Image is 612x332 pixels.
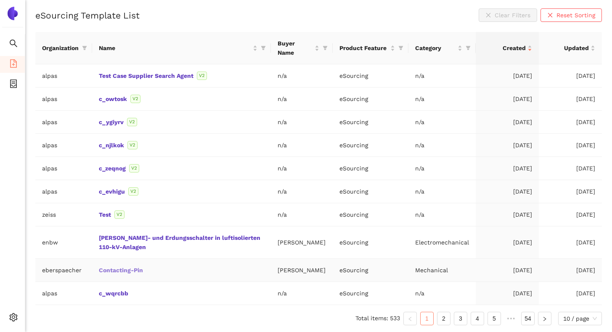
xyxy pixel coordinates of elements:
th: this column's title is Updated,this column is sortable [539,32,602,64]
td: [DATE] [539,203,602,226]
span: 10 / page [563,312,597,325]
td: Electromechanical [408,226,476,259]
td: [PERSON_NAME] [271,226,333,259]
span: Buyer Name [278,39,313,57]
span: V2 [127,141,138,149]
td: n/a [408,180,476,203]
span: V2 [128,187,138,196]
td: [DATE] [539,282,602,305]
a: 1 [421,312,433,325]
td: [DATE] [539,157,602,180]
span: filter [80,42,89,54]
td: [DATE] [539,226,602,259]
span: setting [9,310,18,327]
a: 4 [471,312,484,325]
span: search [9,36,18,53]
td: n/a [271,111,333,134]
span: Category [415,43,456,53]
button: right [538,312,551,325]
span: V2 [127,118,137,126]
li: 54 [521,312,535,325]
div: Page Size [558,312,602,325]
li: Total items: 533 [355,312,400,325]
li: Next Page [538,312,551,325]
td: eSourcing [333,203,408,226]
td: eSourcing [333,180,408,203]
td: eSourcing [333,157,408,180]
th: this column's title is Category,this column is sortable [408,32,476,64]
td: [DATE] [476,259,539,282]
td: n/a [271,134,333,157]
span: container [9,77,18,93]
span: Updated [546,43,589,53]
span: filter [398,45,403,50]
li: Next 5 Pages [504,312,518,325]
span: filter [261,45,266,50]
td: eSourcing [333,88,408,111]
td: [DATE] [476,88,539,111]
td: [DATE] [476,134,539,157]
button: closeClear Filters [479,8,537,22]
span: left [408,316,413,321]
span: Reset Sorting [556,11,595,20]
td: zeiss [35,203,92,226]
td: n/a [408,88,476,111]
td: n/a [271,157,333,180]
li: 1 [420,312,434,325]
span: Created [482,43,526,53]
td: alpas [35,282,92,305]
td: n/a [271,88,333,111]
td: alpas [35,134,92,157]
td: enbw [35,226,92,259]
td: eSourcing [333,134,408,157]
th: this column's title is Name,this column is sortable [92,32,271,64]
a: 5 [488,312,501,325]
li: 3 [454,312,467,325]
td: eSourcing [333,282,408,305]
td: [DATE] [539,134,602,157]
td: n/a [271,180,333,203]
span: close [547,12,553,19]
h2: eSourcing Template List [35,9,140,21]
td: [DATE] [476,203,539,226]
span: right [542,316,547,321]
span: filter [82,45,87,50]
td: [PERSON_NAME] [271,259,333,282]
td: eSourcing [333,64,408,88]
td: n/a [408,64,476,88]
td: [DATE] [476,180,539,203]
img: Logo [6,7,19,20]
td: eSourcing [333,111,408,134]
td: eSourcing [333,226,408,259]
td: [DATE] [539,88,602,111]
button: closeReset Sorting [540,8,602,22]
td: eSourcing [333,259,408,282]
td: Mechanical [408,259,476,282]
a: 2 [437,312,450,325]
span: filter [259,42,268,54]
td: n/a [408,111,476,134]
td: n/a [408,203,476,226]
td: [DATE] [476,64,539,88]
a: 3 [454,312,467,325]
td: n/a [271,203,333,226]
td: alpas [35,157,92,180]
span: ••• [504,312,518,325]
td: [DATE] [539,64,602,88]
span: filter [323,45,328,50]
td: alpas [35,111,92,134]
span: Product Feature [339,43,389,53]
span: V2 [129,164,139,173]
span: V2 [197,72,207,80]
th: this column's title is Buyer Name,this column is sortable [271,32,333,64]
td: alpas [35,88,92,111]
span: Organization [42,43,79,53]
li: 5 [487,312,501,325]
th: this column's title is Product Feature,this column is sortable [333,32,408,64]
span: V2 [130,95,140,103]
td: [DATE] [476,282,539,305]
span: filter [397,42,405,54]
span: filter [321,37,329,59]
li: 2 [437,312,450,325]
span: V2 [114,210,125,219]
